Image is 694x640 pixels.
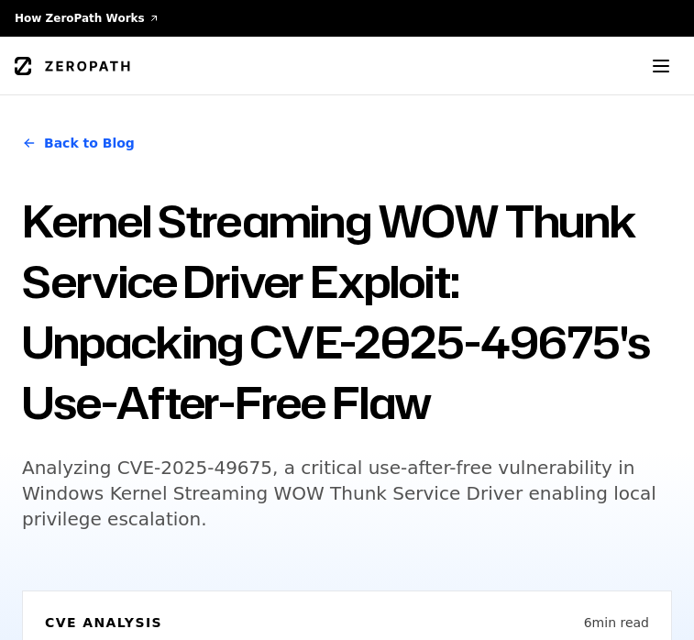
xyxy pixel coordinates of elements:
[22,117,135,169] a: Back to Blog
[22,455,672,532] h5: Analyzing CVE-2025-49675, a critical use-after-free vulnerability in Windows Kernel Streaming WOW...
[643,48,679,84] button: Toggle menu
[15,11,160,26] a: How ZeroPath Works
[45,613,162,632] h6: CVE Analysis
[15,11,145,26] span: How ZeroPath Works
[22,191,672,433] h1: Kernel Streaming WOW Thunk Service Driver Exploit: Unpacking CVE-2025-49675's Use-After-Free Flaw
[584,613,649,632] p: 6 min read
